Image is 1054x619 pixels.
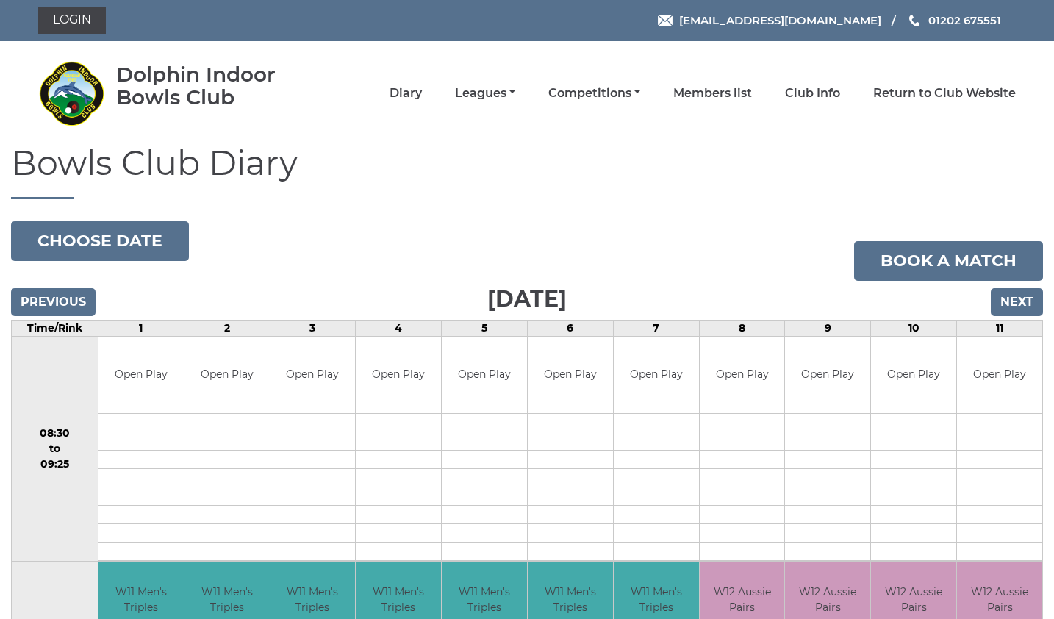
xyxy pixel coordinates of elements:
[854,241,1043,281] a: Book a match
[700,337,785,414] td: Open Play
[673,85,752,101] a: Members list
[270,337,356,414] td: Open Play
[528,337,613,414] td: Open Play
[957,337,1042,414] td: Open Play
[907,12,1001,29] a: Phone us 01202 675551
[991,288,1043,316] input: Next
[98,337,184,414] td: Open Play
[98,320,184,336] td: 1
[356,320,442,336] td: 4
[455,85,515,101] a: Leagues
[356,337,441,414] td: Open Play
[12,320,98,336] td: Time/Rink
[442,337,527,414] td: Open Play
[12,336,98,562] td: 08:30 to 09:25
[699,320,785,336] td: 8
[528,320,614,336] td: 6
[116,63,318,109] div: Dolphin Indoor Bowls Club
[390,85,422,101] a: Diary
[785,320,871,336] td: 9
[658,12,881,29] a: Email [EMAIL_ADDRESS][DOMAIN_NAME]
[442,320,528,336] td: 5
[871,320,957,336] td: 10
[11,288,96,316] input: Previous
[785,337,870,414] td: Open Play
[184,320,270,336] td: 2
[679,13,881,27] span: [EMAIL_ADDRESS][DOMAIN_NAME]
[957,320,1043,336] td: 11
[38,7,106,34] a: Login
[270,320,356,336] td: 3
[928,13,1001,27] span: 01202 675551
[785,85,840,101] a: Club Info
[871,337,956,414] td: Open Play
[11,221,189,261] button: Choose date
[658,15,673,26] img: Email
[11,145,1043,199] h1: Bowls Club Diary
[909,15,919,26] img: Phone us
[873,85,1016,101] a: Return to Club Website
[184,337,270,414] td: Open Play
[38,60,104,126] img: Dolphin Indoor Bowls Club
[613,320,699,336] td: 7
[614,337,699,414] td: Open Play
[548,85,640,101] a: Competitions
